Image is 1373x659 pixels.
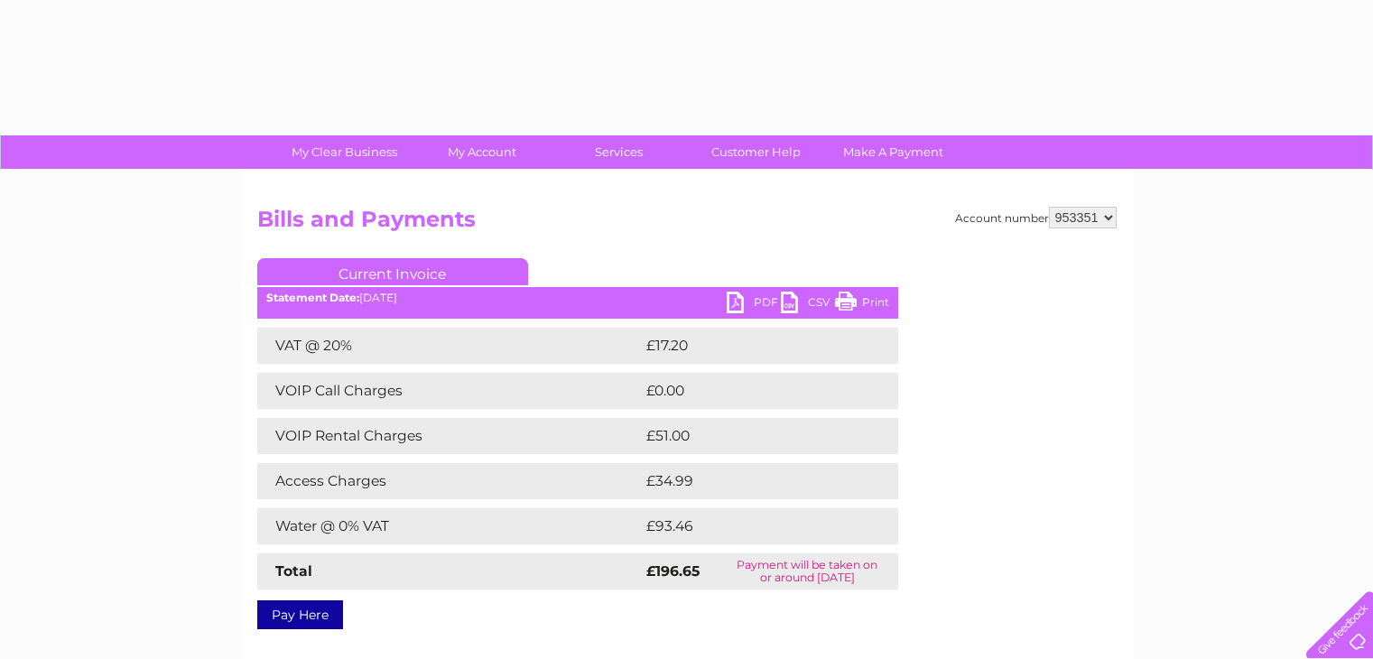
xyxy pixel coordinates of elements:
td: Access Charges [257,463,642,499]
td: VOIP Call Charges [257,373,642,409]
td: £51.00 [642,418,860,454]
td: VAT @ 20% [257,328,642,364]
td: £17.20 [642,328,859,364]
strong: Total [275,562,312,580]
td: VOIP Rental Charges [257,418,642,454]
a: Print [835,292,889,318]
a: CSV [781,292,835,318]
strong: £196.65 [646,562,700,580]
td: £93.46 [642,508,863,544]
td: Payment will be taken on or around [DATE] [717,553,898,589]
td: Water @ 0% VAT [257,508,642,544]
a: My Account [407,135,556,169]
div: [DATE] [257,292,898,304]
a: Customer Help [682,135,830,169]
h2: Bills and Payments [257,207,1117,241]
a: Pay Here [257,600,343,629]
div: Account number [955,207,1117,228]
td: £34.99 [642,463,863,499]
a: Services [544,135,693,169]
a: My Clear Business [270,135,419,169]
a: Current Invoice [257,258,528,285]
td: £0.00 [642,373,857,409]
a: Make A Payment [819,135,968,169]
b: Statement Date: [266,291,359,304]
a: PDF [727,292,781,318]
